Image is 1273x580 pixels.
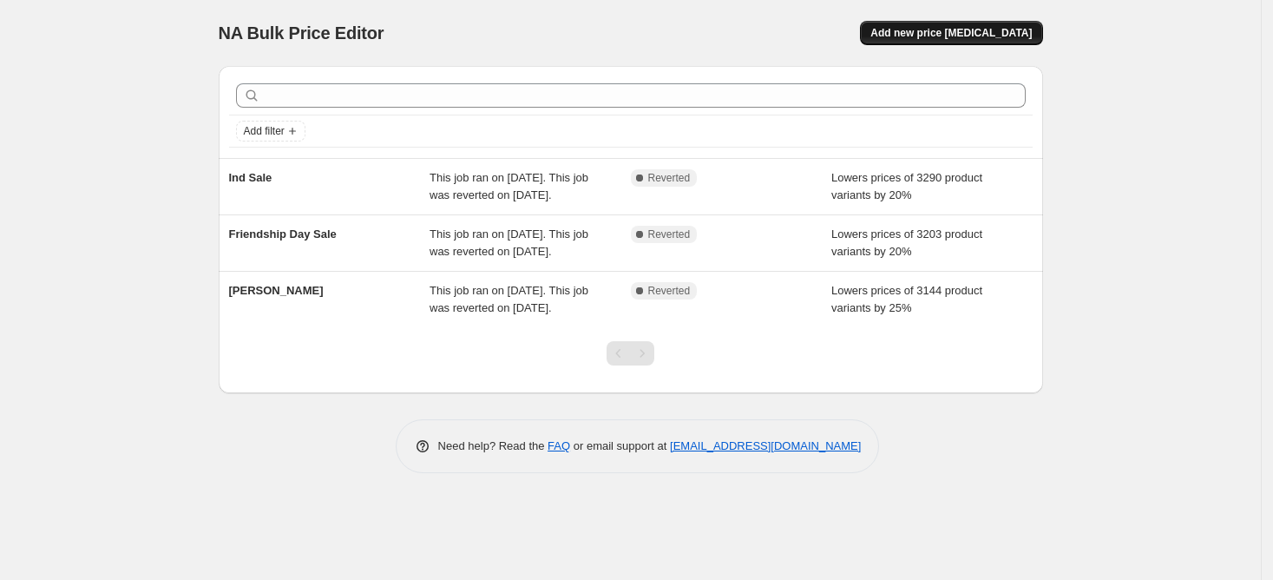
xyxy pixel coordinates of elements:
span: Reverted [648,284,691,298]
span: NA Bulk Price Editor [219,23,384,43]
a: FAQ [548,439,570,452]
span: Reverted [648,171,691,185]
button: Add filter [236,121,305,142]
a: [EMAIL_ADDRESS][DOMAIN_NAME] [670,439,861,452]
span: This job ran on [DATE]. This job was reverted on [DATE]. [430,171,588,201]
span: Ind Sale [229,171,272,184]
button: Add new price [MEDICAL_DATA] [860,21,1042,45]
span: Add filter [244,124,285,138]
span: [PERSON_NAME] [229,284,324,297]
span: Lowers prices of 3144 product variants by 25% [831,284,982,314]
span: This job ran on [DATE]. This job was reverted on [DATE]. [430,227,588,258]
span: Lowers prices of 3203 product variants by 20% [831,227,982,258]
span: Add new price [MEDICAL_DATA] [870,26,1032,40]
span: Reverted [648,227,691,241]
span: Lowers prices of 3290 product variants by 20% [831,171,982,201]
span: or email support at [570,439,670,452]
span: Need help? Read the [438,439,548,452]
span: This job ran on [DATE]. This job was reverted on [DATE]. [430,284,588,314]
span: Friendship Day Sale [229,227,337,241]
nav: Pagination [607,341,654,366]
